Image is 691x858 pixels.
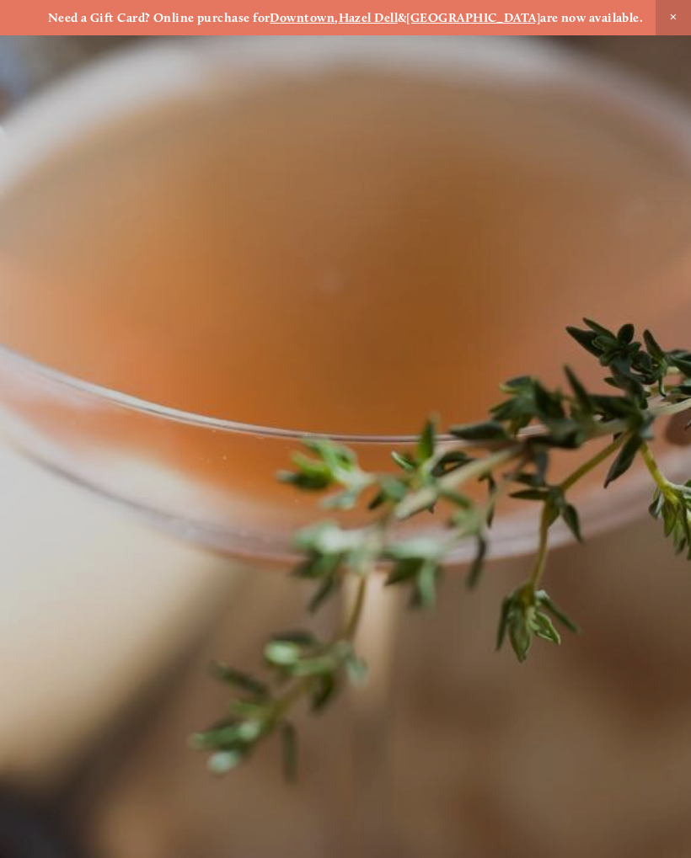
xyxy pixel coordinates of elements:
[406,10,540,25] a: [GEOGRAPHIC_DATA]
[48,10,271,25] strong: Need a Gift Card? Online purchase for
[398,10,406,25] strong: &
[270,10,335,25] a: Downtown
[335,10,338,25] strong: ,
[540,10,643,25] strong: are now available.
[339,10,399,25] a: Hazel Dell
